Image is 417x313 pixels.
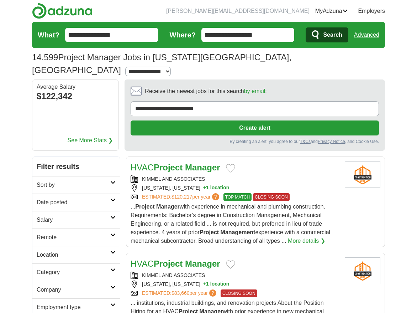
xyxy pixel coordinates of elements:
strong: Management [221,229,255,235]
span: Receive the newest jobs for this search : [145,87,266,96]
a: T&Cs [300,139,311,144]
span: + [203,184,206,192]
strong: Project [154,259,183,268]
img: Company logo [345,161,380,188]
h2: Location [37,251,110,259]
li: [PERSON_NAME][EMAIL_ADDRESS][DOMAIN_NAME] [166,7,310,15]
a: Date posted [32,194,120,211]
h2: Company [37,286,110,294]
span: ... with experience in mechanical and plumbing construction. Requirements: Bachelor’s degree in C... [131,204,330,244]
h2: Sort by [37,181,110,189]
span: $120,217 [171,194,192,200]
h1: Project Manager Jobs in [US_STATE][GEOGRAPHIC_DATA], [GEOGRAPHIC_DATA] [32,52,291,75]
label: What? [38,30,59,40]
span: + [203,281,206,288]
img: Adzuna logo [32,3,93,19]
span: ? [209,289,216,297]
a: More details ❯ [288,237,325,245]
a: by email [244,88,265,94]
button: Add to favorite jobs [226,260,235,269]
a: See More Stats ❯ [68,136,113,145]
div: KIMMEL AND ASSOCIATES [131,272,339,279]
button: Create alert [131,120,379,135]
a: Sort by [32,176,120,194]
span: CLOSING SOON [221,289,257,297]
div: $122,342 [37,90,114,103]
span: CLOSING SOON [253,193,290,201]
a: Employers [358,7,385,15]
div: Average Salary [37,84,114,90]
a: Location [32,246,120,263]
strong: Project [200,229,219,235]
label: Where? [170,30,196,40]
button: +1 location [203,281,229,288]
span: TOP MATCH [223,193,252,201]
a: Remote [32,229,120,246]
strong: Manager [185,259,220,268]
h2: Remote [37,233,110,242]
span: ? [212,193,219,200]
h2: Employment type [37,303,110,312]
strong: Project [154,163,183,172]
h2: Date posted [37,198,110,207]
strong: Project [135,204,154,210]
div: By creating an alert, you agree to our and , and Cookie Use. [131,138,379,145]
div: [US_STATE], [US_STATE] [131,184,339,192]
button: Search [306,27,348,42]
button: +1 location [203,184,229,192]
strong: Manager [185,163,220,172]
a: Advanced [354,28,379,42]
h2: Filter results [32,157,120,176]
button: Add to favorite jobs [226,164,235,173]
a: HVACProject Manager [131,163,220,172]
a: Category [32,263,120,281]
a: Privacy Notice [318,139,345,144]
a: Salary [32,211,120,229]
div: [US_STATE], [US_STATE] [131,281,339,288]
span: $83,660 [171,290,190,296]
div: KIMMEL AND ASSOCIATES [131,175,339,183]
a: ESTIMATED:$83,660per year? [142,289,218,297]
h2: Salary [37,216,110,224]
a: HVACProject Manager [131,259,220,268]
img: Company logo [345,257,380,284]
a: ESTIMATED:$120,217per year? [142,193,221,201]
span: 14,599 [32,51,58,64]
h2: Category [37,268,110,277]
strong: Manager [156,204,180,210]
a: Company [32,281,120,298]
span: Search [323,28,342,42]
a: MyAdzuna [315,7,348,15]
